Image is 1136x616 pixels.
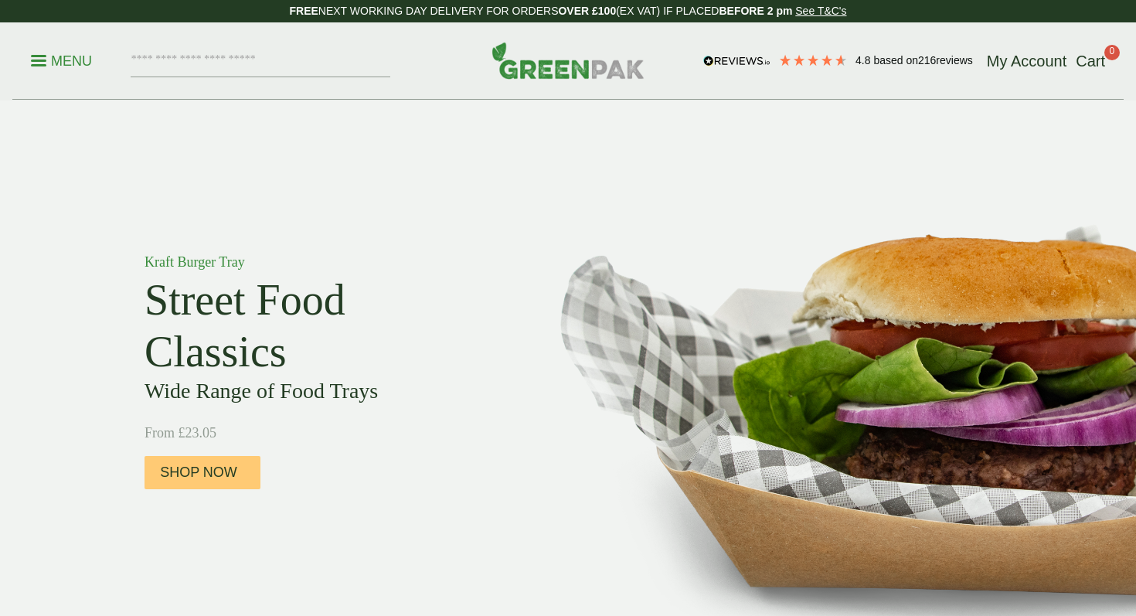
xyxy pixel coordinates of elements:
p: Kraft Burger Tray [145,252,492,273]
span: 0 [1104,45,1120,60]
a: See T&C's [795,5,846,17]
a: Shop Now [145,456,260,489]
span: From £23.05 [145,425,216,441]
a: Cart 0 [1076,49,1105,73]
img: REVIEWS.io [703,56,770,66]
span: Cart [1076,53,1105,70]
div: 4.79 Stars [778,53,848,67]
span: Shop Now [160,465,237,482]
h2: Street Food Classics [145,274,492,378]
strong: FREE [289,5,318,17]
span: Based on [873,54,918,66]
h3: Wide Range of Food Trays [145,378,492,404]
span: 216 [918,54,936,66]
strong: OVER £100 [558,5,616,17]
strong: BEFORE 2 pm [719,5,792,17]
a: My Account [987,49,1066,73]
img: GreenPak Supplies [491,42,645,79]
span: 4.8 [855,54,873,66]
a: Menu [31,52,92,67]
span: My Account [987,53,1066,70]
p: Menu [31,52,92,70]
span: reviews [936,54,972,66]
